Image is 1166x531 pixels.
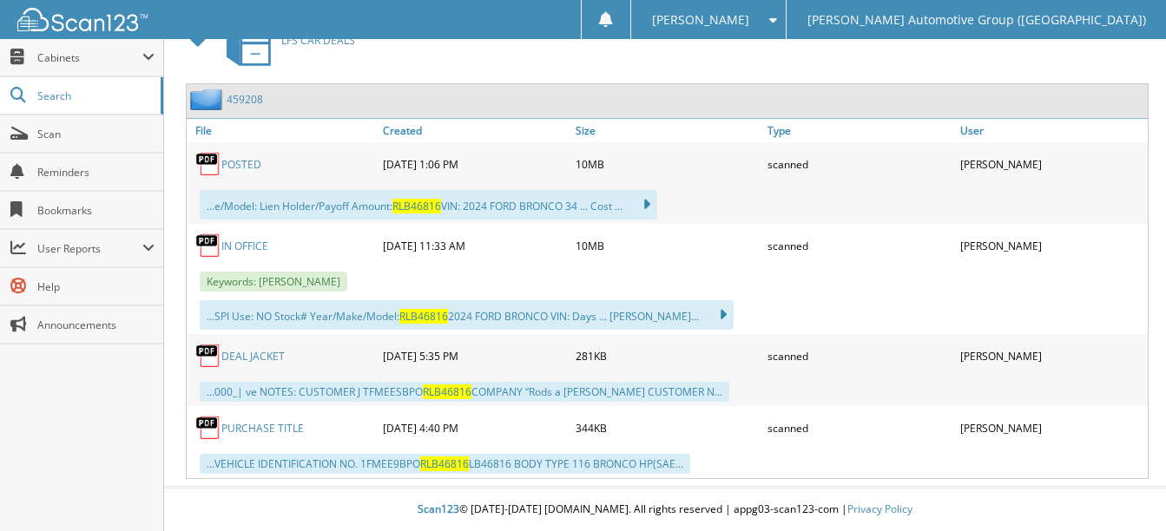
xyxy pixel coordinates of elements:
[379,338,570,373] div: [DATE] 5:35 PM
[221,421,304,436] a: PURCHASE TITLE
[571,228,763,263] div: 10MB
[571,119,763,142] a: Size
[221,239,268,253] a: IN OFFICE
[200,272,347,292] span: Keywords: [PERSON_NAME]
[956,410,1148,445] div: [PERSON_NAME]
[216,6,355,75] a: LFS CAR DEALS
[379,147,570,181] div: [DATE] 1:06 PM
[195,415,221,441] img: PDF.png
[379,228,570,263] div: [DATE] 11:33 AM
[763,338,955,373] div: scanned
[164,488,1166,531] div: © [DATE]-[DATE] [DOMAIN_NAME]. All rights reserved | appg03-scan123-com |
[399,309,448,324] span: RLB46816
[37,279,155,294] span: Help
[200,382,729,402] div: ...000_| ve NOTES: CUSTOMER J TFMEESBPO COMPANY “Rods a [PERSON_NAME] CUSTOMER N...
[956,147,1148,181] div: [PERSON_NAME]
[763,147,955,181] div: scanned
[418,501,459,516] span: Scan123
[200,300,734,330] div: ...SPI Use: NO Stock# Year/Make/Model: 2024 FORD BRONCO VIN: Days ... [PERSON_NAME]...
[195,151,221,177] img: PDF.png
[200,454,690,474] div: ...VEHICLE IDENTIFICATION NO. 1FMEE9BPO LB46816 BODY TYPE 116 BRONCO HP(SAE...
[571,147,763,181] div: 10MB
[420,456,469,471] span: RLB46816
[379,410,570,445] div: [DATE] 4:40 PM
[37,203,155,218] span: Bookmarks
[956,338,1148,373] div: [PERSON_NAME]
[763,119,955,142] a: Type
[37,88,152,103] span: Search
[195,233,221,259] img: PDF.png
[1079,448,1166,531] iframe: Chat Widget
[379,119,570,142] a: Created
[190,88,227,110] img: folder2.png
[37,127,155,141] span: Scan
[763,410,955,445] div: scanned
[37,241,142,256] span: User Reports
[37,165,155,180] span: Reminders
[37,318,155,332] span: Announcements
[221,349,285,364] a: DEAL JACKET
[227,92,263,107] a: 459208
[200,190,657,220] div: ...e/Model: Lien Holder/Payoff Amount: VIN: 2024 FORD BRONCO 34 ... Cost ...
[571,338,763,373] div: 281KB
[807,15,1146,25] span: [PERSON_NAME] Automotive Group ([GEOGRAPHIC_DATA])
[17,8,148,31] img: scan123-logo-white.svg
[847,501,912,516] a: Privacy Policy
[195,343,221,369] img: PDF.png
[763,228,955,263] div: scanned
[652,15,749,25] span: [PERSON_NAME]
[281,33,355,48] span: LFS CAR DEALS
[221,157,261,172] a: POSTED
[571,410,763,445] div: 344KB
[423,384,471,399] span: RLB46816
[392,199,441,213] span: RLB46816
[37,50,142,65] span: Cabinets
[956,119,1148,142] a: User
[187,119,379,142] a: File
[956,228,1148,263] div: [PERSON_NAME]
